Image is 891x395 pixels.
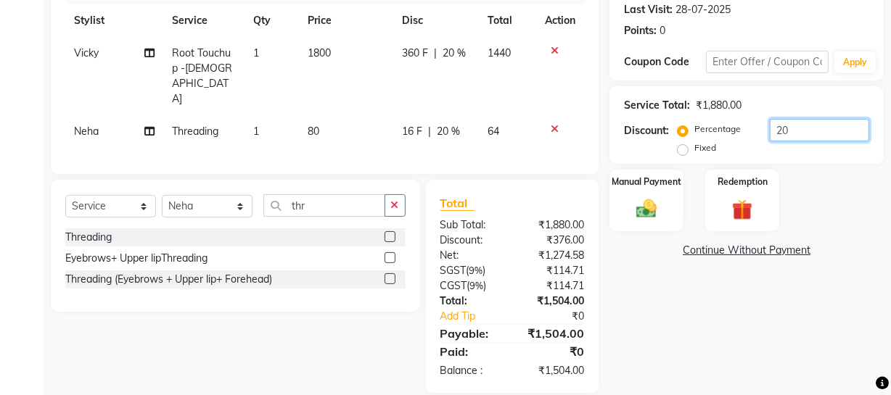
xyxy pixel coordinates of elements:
[299,4,393,37] th: Price
[430,248,512,263] div: Net:
[512,363,595,378] div: ₹1,504.00
[624,98,690,113] div: Service Total:
[74,125,99,138] span: Neha
[526,309,595,324] div: ₹0
[443,46,466,61] span: 20 %
[430,217,512,233] div: Sub Total:
[612,243,881,258] a: Continue Without Payment
[696,98,742,113] div: ₹1,880.00
[430,343,512,360] div: Paid:
[488,46,511,59] span: 1440
[512,233,595,248] div: ₹376.00
[624,123,669,138] div: Discount:
[624,54,706,70] div: Coupon Code
[469,265,483,276] span: 9%
[512,343,595,360] div: ₹0
[253,46,259,59] span: 1
[253,125,259,138] span: 1
[308,46,331,59] span: 1800
[172,125,218,138] span: Threading
[512,248,595,263] div: ₹1,274.58
[308,125,319,138] span: 80
[430,233,512,248] div: Discount:
[440,196,474,211] span: Total
[428,124,431,139] span: |
[676,2,731,17] div: 28-07-2025
[612,175,681,188] label: Manual Payment
[440,279,467,292] span: CGST
[694,141,716,154] label: Fixed
[718,175,768,188] label: Redemption
[65,272,272,287] div: Threading (Eyebrows + Upper lip+ Forehead)
[65,4,163,37] th: Stylist
[512,217,595,233] div: ₹1,880.00
[263,194,385,217] input: Search or Scan
[74,46,99,59] span: Vicky
[630,197,663,221] img: _cash.svg
[440,264,467,277] span: SGST
[430,263,512,278] div: ( )
[726,197,759,223] img: _gift.svg
[65,251,208,266] div: Eyebrows+ Upper lipThreading
[245,4,299,37] th: Qty
[536,4,584,37] th: Action
[834,51,876,73] button: Apply
[512,278,595,294] div: ₹114.71
[660,23,665,38] div: 0
[393,4,479,37] th: Disc
[430,294,512,309] div: Total:
[430,278,512,294] div: ( )
[512,263,595,278] div: ₹114.71
[430,309,526,324] a: Add Tip
[430,325,512,342] div: Payable:
[65,230,112,245] div: Threading
[402,46,428,61] span: 360 F
[624,2,673,17] div: Last Visit:
[437,124,460,139] span: 20 %
[694,122,741,136] label: Percentage
[624,23,657,38] div: Points:
[430,363,512,378] div: Balance :
[470,280,484,291] span: 9%
[163,4,245,37] th: Service
[172,46,232,105] span: Root Touchup -[DEMOGRAPHIC_DATA]
[479,4,537,37] th: Total
[512,325,595,342] div: ₹1,504.00
[512,294,595,309] div: ₹1,504.00
[402,124,422,139] span: 16 F
[488,125,499,138] span: 64
[706,51,829,73] input: Enter Offer / Coupon Code
[434,46,437,61] span: |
